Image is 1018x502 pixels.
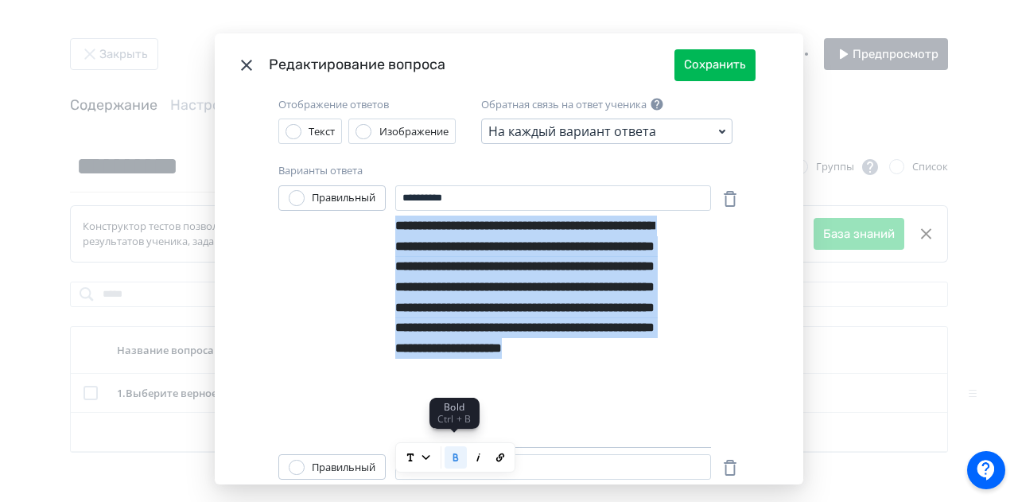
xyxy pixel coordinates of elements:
label: Варианты ответа [278,163,363,179]
div: Modal [215,33,803,485]
button: Сохранить [674,49,756,81]
div: Правильный [312,460,375,476]
div: На каждый вариант ответа [488,122,656,141]
div: Правильный [312,190,375,206]
div: Редактирование вопроса [269,54,674,76]
label: Обратная связь на ответ ученика [481,97,647,113]
label: Отображение ответов [278,97,389,113]
div: Текст [309,124,335,140]
div: Изображение [379,124,449,140]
